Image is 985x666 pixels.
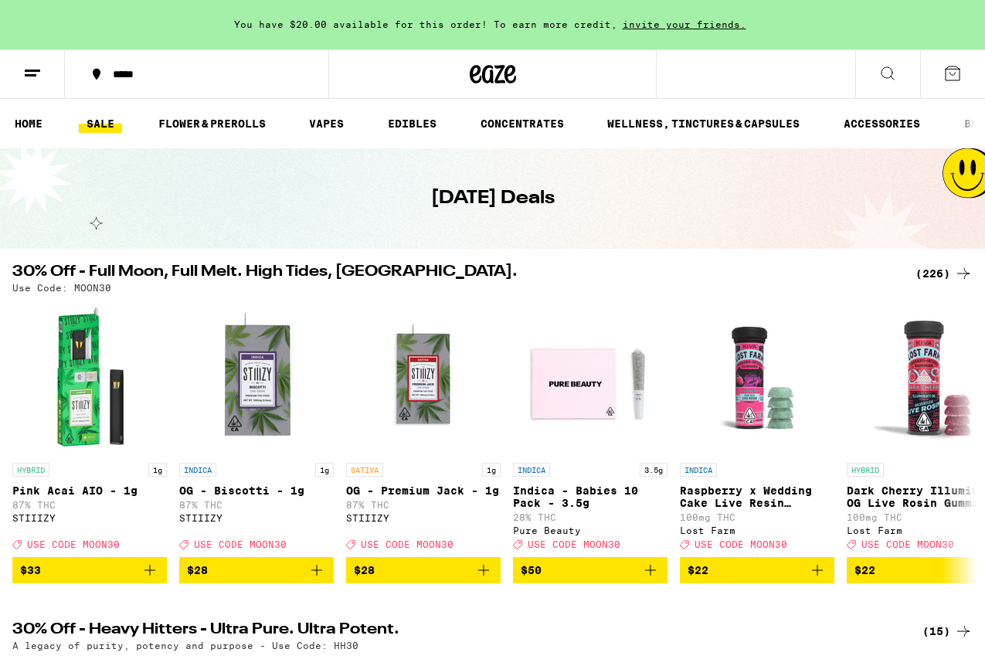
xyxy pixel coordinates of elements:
[187,564,208,576] span: $28
[513,525,667,535] div: Pure Beauty
[695,539,787,549] span: USE CODE MOON30
[12,641,358,651] p: A legacy of purity, potency and purpose - Use Code: HH30
[521,564,542,576] span: $50
[346,301,501,455] img: STIIIZY - OG - Premium Jack - 1g
[680,301,834,557] a: Open page for Raspberry x Wedding Cake Live Resin Gummies from Lost Farm
[151,114,273,133] a: FLOWER & PREROLLS
[922,622,973,641] a: (15)
[431,185,555,212] h1: [DATE] Deals
[513,557,667,583] button: Add to bag
[194,539,287,549] span: USE CODE MOON30
[680,512,834,522] p: 100mg THC
[179,500,334,510] p: 87% THC
[346,463,383,477] p: SATIVA
[688,564,708,576] span: $22
[12,500,167,510] p: 87% THC
[346,557,501,583] button: Add to bag
[12,557,167,583] button: Add to bag
[346,513,501,523] div: STIIIZY
[179,557,334,583] button: Add to bag
[354,564,375,576] span: $28
[315,463,334,477] p: 1g
[680,484,834,509] p: Raspberry x Wedding Cake Live Resin Gummies
[12,513,167,523] div: STIIIZY
[513,301,667,557] a: Open page for Indica - Babies 10 Pack - 3.5g from Pure Beauty
[680,525,834,535] div: Lost Farm
[617,19,752,29] span: invite your friends.
[12,301,167,557] a: Open page for Pink Acai AIO - 1g from STIIIZY
[179,301,334,455] img: STIIIZY - OG - Biscotti - 1g
[915,264,973,283] a: (226)
[12,301,167,455] img: STIIIZY - Pink Acai AIO - 1g
[12,264,897,283] h2: 30% Off - Full Moon, Full Melt. High Tides, [GEOGRAPHIC_DATA].
[640,463,667,477] p: 3.5g
[79,114,122,133] a: SALE
[473,114,572,133] a: CONCENTRATES
[861,539,954,549] span: USE CODE MOON30
[346,500,501,510] p: 87% THC
[847,463,884,477] p: HYBRID
[528,539,620,549] span: USE CODE MOON30
[12,622,897,641] h2: 30% Off - Heavy Hitters - Ultra Pure. Ultra Potent.
[380,114,444,133] a: EDIBLES
[513,463,550,477] p: INDICA
[234,19,617,29] span: You have $20.00 available for this order! To earn more credit,
[599,114,807,133] a: WELLNESS, TINCTURES & CAPSULES
[179,301,334,557] a: Open page for OG - Biscotti - 1g from STIIIZY
[12,484,167,497] p: Pink Acai AIO - 1g
[836,114,928,133] a: ACCESSORIES
[361,539,453,549] span: USE CODE MOON30
[7,114,50,133] a: HOME
[20,564,41,576] span: $33
[179,463,216,477] p: INDICA
[346,484,501,497] p: OG - Premium Jack - 1g
[179,484,334,497] p: OG - Biscotti - 1g
[301,114,352,133] a: VAPES
[27,539,120,549] span: USE CODE MOON30
[680,463,717,477] p: INDICA
[680,301,834,455] img: Lost Farm - Raspberry x Wedding Cake Live Resin Gummies
[12,463,49,477] p: HYBRID
[148,463,167,477] p: 1g
[179,513,334,523] div: STIIIZY
[513,512,667,522] p: 28% THC
[513,301,667,455] img: Pure Beauty - Indica - Babies 10 Pack - 3.5g
[513,484,667,509] p: Indica - Babies 10 Pack - 3.5g
[680,557,834,583] button: Add to bag
[482,463,501,477] p: 1g
[346,301,501,557] a: Open page for OG - Premium Jack - 1g from STIIIZY
[12,283,111,293] p: Use Code: MOON30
